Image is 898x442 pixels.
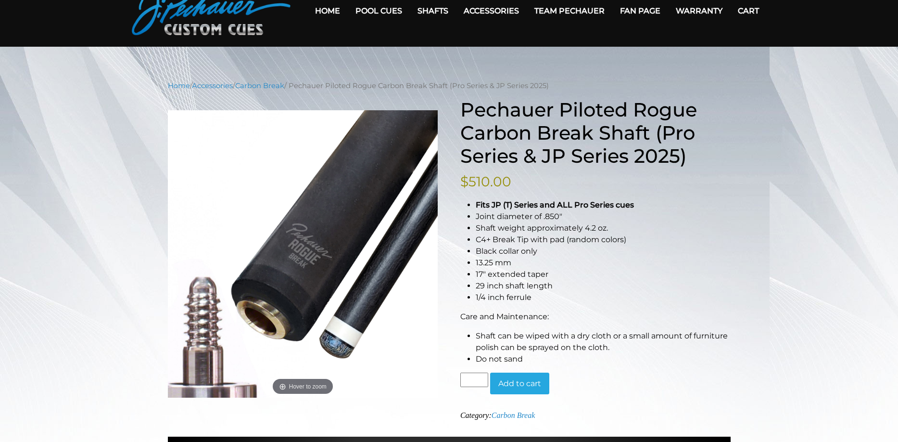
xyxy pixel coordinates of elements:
span: Category: [460,411,535,419]
li: Joint diameter of .850″ [476,211,731,222]
li: Shaft can be wiped with a dry cloth or a small amount of furniture polish can be sprayed on the c... [476,330,731,353]
li: 13.25 mm [476,257,731,269]
span: $ [460,173,468,190]
bdi: 510.00 [460,173,511,190]
a: Home [168,81,190,90]
strong: Fits JP (T) Series and ALL Pro Series cues [476,200,634,209]
button: Add to cart [490,373,549,395]
a: Carbon Break [235,81,284,90]
nav: Breadcrumb [168,80,731,91]
input: Product quantity [460,373,488,387]
a: Hover to zoom [168,110,438,398]
li: 1/4 inch ferrule [476,292,731,303]
li: Black collar only [476,246,731,257]
li: Do not sand [476,353,731,365]
li: C4+ Break Tip with pad (random colors) [476,234,731,246]
li: Shaft weight approximately 4.2 oz. [476,222,731,234]
a: Carbon Break [492,411,535,419]
h1: Pechauer Piloted Rogue Carbon Break Shaft (Pro Series & JP Series 2025) [460,98,731,168]
li: 17″ extended taper [476,269,731,280]
p: Care and Maintenance: [460,311,731,323]
a: Accessories [192,81,233,90]
li: 29 inch shaft length [476,280,731,292]
img: new-pro-with-tip-break.jpg [168,110,438,398]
